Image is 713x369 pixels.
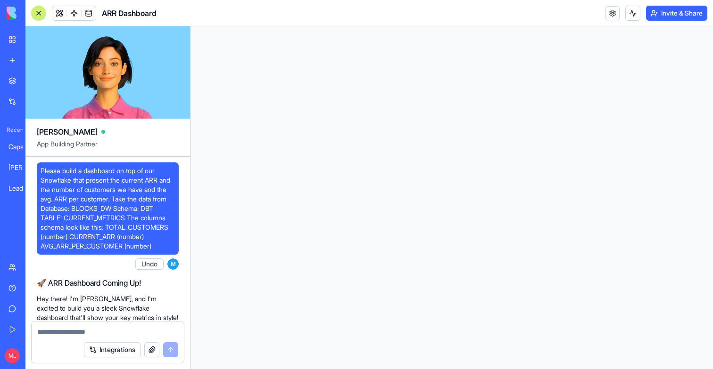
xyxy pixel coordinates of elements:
[37,294,179,332] p: Hey there! I'm [PERSON_NAME], and I'm excited to build you a sleek Snowflake dashboard that'll sh...
[8,184,35,193] div: Lead Enrichment Hub
[84,342,141,357] button: Integrations
[37,277,179,289] h2: 🚀 ARR Dashboard Coming Up!
[135,258,164,270] button: Undo
[37,139,179,156] span: App Building Partner
[102,8,157,19] span: ARR Dashboard
[167,258,179,270] span: M
[41,166,175,251] span: Please build a dashboard on top of our Snowflake that present the current ARR and the number of c...
[3,158,41,177] a: [PERSON_NAME] Image Editor
[37,126,98,137] span: [PERSON_NAME]
[8,142,35,152] div: Capsule Closet Manager
[7,7,65,20] img: logo
[5,348,20,363] span: ML
[3,126,23,134] span: Recent
[8,163,35,172] div: [PERSON_NAME] Image Editor
[3,137,41,156] a: Capsule Closet Manager
[3,179,41,198] a: Lead Enrichment Hub
[646,6,707,21] button: Invite & Share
